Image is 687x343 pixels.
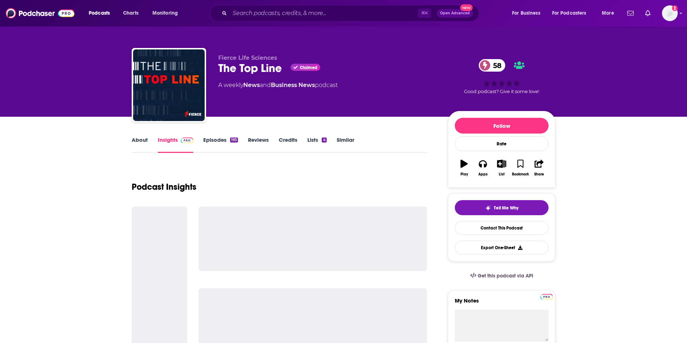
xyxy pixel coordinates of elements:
span: ⌘ K [418,9,431,18]
span: Good podcast? Give it some love! [464,89,539,94]
span: Charts [123,8,138,18]
div: Search podcasts, credits, & more... [217,5,486,21]
a: Credits [279,136,297,153]
span: Podcasts [89,8,110,18]
button: Share [530,155,549,181]
a: Lists4 [307,136,326,153]
button: Follow [455,118,549,134]
button: List [492,155,511,181]
a: Pro website [540,293,553,300]
button: open menu [147,8,187,19]
button: Bookmark [511,155,530,181]
a: About [132,136,148,153]
a: Episodes193 [203,136,238,153]
span: Open Advanced [440,11,470,15]
span: Tell Me Why [494,205,518,211]
div: 58Good podcast? Give it some love! [448,54,555,99]
span: For Podcasters [552,8,586,18]
button: open menu [597,8,623,19]
button: tell me why sparkleTell Me Why [455,200,549,215]
div: Play [461,172,468,177]
div: 193 [230,137,238,142]
div: Apps [478,172,488,177]
div: Bookmark [512,172,529,177]
a: Reviews [248,136,269,153]
a: Show notifications dropdown [642,7,653,19]
button: Show profile menu [662,5,678,21]
span: Monitoring [152,8,178,18]
button: Apps [473,155,492,181]
input: Search podcasts, credits, & more... [230,8,418,19]
img: Podchaser - Follow, Share and Rate Podcasts [6,6,74,20]
span: 58 [486,59,505,72]
span: For Business [512,8,540,18]
a: Get this podcast via API [464,267,539,285]
a: News [243,82,260,88]
button: open menu [507,8,549,19]
button: Open AdvancedNew [437,9,473,18]
a: Business News [271,82,315,88]
a: InsightsPodchaser Pro [158,136,193,153]
div: Rate [455,136,549,151]
span: Claimed [300,66,317,69]
h1: Podcast Insights [132,182,196,192]
img: User Profile [662,5,678,21]
img: The Top Line [133,49,205,121]
span: Logged in as ryanmason4 [662,5,678,21]
div: 4 [322,137,326,142]
button: open menu [547,8,597,19]
a: Contact This Podcast [455,221,549,235]
button: Export One-Sheet [455,241,549,255]
span: Fierce Life Sciences [218,54,277,61]
img: Podchaser Pro [181,137,193,143]
span: Get this podcast via API [478,273,533,279]
span: and [260,82,271,88]
button: Play [455,155,473,181]
div: Share [534,172,544,177]
span: New [460,4,473,11]
div: A weekly podcast [218,81,338,90]
a: 58 [479,59,505,72]
a: Charts [118,8,143,19]
svg: Add a profile image [672,5,678,11]
img: tell me why sparkle [485,205,491,211]
img: Podchaser Pro [540,294,553,300]
span: More [602,8,614,18]
button: open menu [84,8,119,19]
a: Show notifications dropdown [624,7,637,19]
a: Similar [337,136,354,153]
div: List [499,172,505,177]
label: My Notes [455,297,549,310]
